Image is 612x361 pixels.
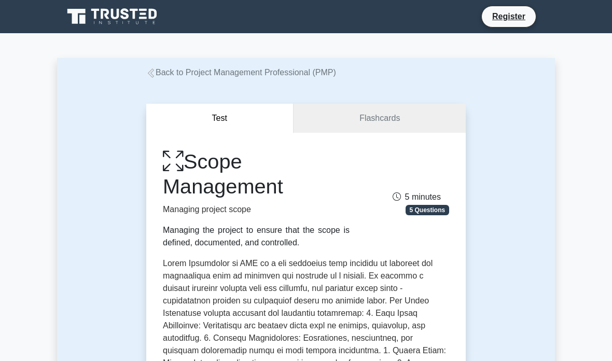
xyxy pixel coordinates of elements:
[393,192,441,201] span: 5 minutes
[146,104,294,133] button: Test
[163,203,350,216] p: Managing project scope
[163,149,350,199] h1: Scope Management
[406,205,449,215] span: 5 Questions
[486,10,532,23] a: Register
[146,68,336,77] a: Back to Project Management Professional (PMP)
[294,104,466,133] a: Flashcards
[163,224,350,249] div: Managing the project to ensure that the scope is defined, documented, and controlled.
